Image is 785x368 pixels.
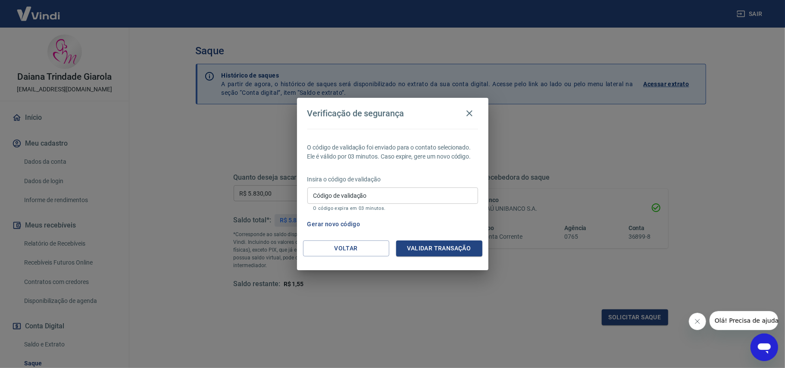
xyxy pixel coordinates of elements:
p: O código expira em 03 minutos. [313,206,472,211]
button: Gerar novo código [304,216,364,232]
iframe: Mensagem da empresa [710,311,778,330]
p: Insira o código de validação [307,175,478,184]
iframe: Fechar mensagem [689,313,706,330]
p: O código de validação foi enviado para o contato selecionado. Ele é válido por 03 minutos. Caso e... [307,143,478,161]
iframe: Botão para abrir a janela de mensagens [751,334,778,361]
button: Validar transação [396,240,482,256]
h4: Verificação de segurança [307,108,404,119]
button: Voltar [303,240,389,256]
span: Olá! Precisa de ajuda? [5,6,72,13]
